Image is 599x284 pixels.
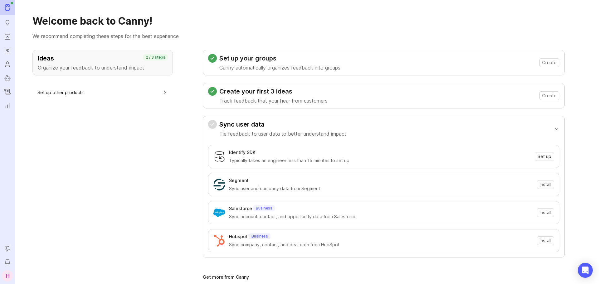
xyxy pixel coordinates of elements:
h3: Ideas [38,54,168,63]
a: Portal [2,31,13,42]
button: Set up other products [37,85,168,99]
img: Canny Home [5,4,10,11]
div: Open Intercom Messenger [578,263,593,278]
button: Announcements [2,243,13,254]
span: Set up [538,153,551,160]
div: Typically takes an engineer less than 15 minutes to set up [229,157,531,164]
img: Salesforce [213,207,225,219]
button: Set up [535,152,554,161]
img: Segment [213,179,225,190]
h3: Sync user data [219,120,346,129]
a: Ideas [2,17,13,29]
button: Create [539,58,559,67]
span: Create [542,93,557,99]
span: Install [540,181,551,188]
p: Organize your feedback to understand impact [38,64,168,71]
a: Roadmaps [2,45,13,56]
span: Create [542,60,557,66]
a: Changelog [2,86,13,97]
div: Sync user and company data from Segment [229,185,533,192]
p: Canny automatically organizes feedback into groups [219,64,340,71]
div: Segment [229,177,249,184]
a: Autopilot [2,72,13,84]
button: Notifications [2,257,13,268]
div: Salesforce [229,205,252,212]
div: Hubspot [229,233,248,240]
span: Install [540,238,551,244]
p: 2 / 3 steps [146,55,165,60]
div: Identify SDK [229,149,256,156]
button: IdeasOrganize your feedback to understand impact2 / 3 steps [32,50,173,75]
button: Install [537,180,554,189]
p: Tie feedback to user data to better understand impact [219,130,346,137]
p: Business [256,206,272,211]
button: Install [537,208,554,217]
p: We recommend completing these steps for the best experience [32,32,582,40]
p: Track feedback that your hear from customers [219,97,328,104]
div: Sync account, contact, and opportunity data from Salesforce [229,213,533,220]
button: H [2,270,13,282]
button: Create [539,91,559,100]
h3: Create your first 3 ideas [219,87,328,96]
button: Sync user dataTie feedback to user data to better understand impact [208,116,559,141]
h3: Set up your groups [219,54,340,63]
p: Business [251,234,268,239]
div: Sync company, contact, and deal data from HubSpot [229,241,533,248]
h1: Welcome back to Canny! [32,15,582,27]
a: Users [2,59,13,70]
div: Sync user dataTie feedback to user data to better understand impact [208,141,559,257]
span: Install [540,209,551,216]
div: Get more from Canny [203,275,565,279]
img: Hubspot [213,235,225,247]
a: Reporting [2,100,13,111]
button: Install [537,236,554,245]
img: Identify SDK [213,151,225,162]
